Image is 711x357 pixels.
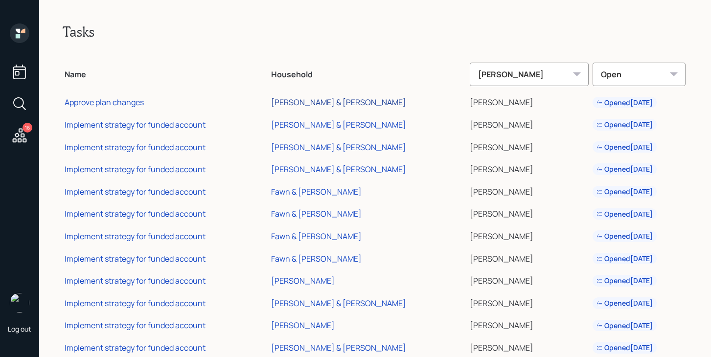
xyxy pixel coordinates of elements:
td: [PERSON_NAME] [468,156,591,179]
div: Implement strategy for funded account [65,119,206,130]
div: [PERSON_NAME] [271,320,335,331]
div: Opened [DATE] [596,120,653,130]
div: Open [593,63,686,86]
div: Fawn & [PERSON_NAME] [271,208,362,219]
div: Implement strategy for funded account [65,142,206,153]
td: [PERSON_NAME] [468,201,591,224]
th: Household [269,56,467,90]
div: Opened [DATE] [596,276,653,286]
div: Opened [DATE] [596,343,653,353]
div: Implement strategy for funded account [65,253,206,264]
div: Implement strategy for funded account [65,320,206,331]
div: [PERSON_NAME] [271,275,335,286]
div: Implement strategy for funded account [65,231,206,242]
div: Implement strategy for funded account [65,186,206,197]
div: Opened [DATE] [596,209,653,219]
td: [PERSON_NAME] [468,134,591,157]
div: Implement strategy for funded account [65,342,206,353]
h2: Tasks [63,23,688,40]
div: Opened [DATE] [596,321,653,331]
td: [PERSON_NAME] [468,290,591,313]
div: [PERSON_NAME] & [PERSON_NAME] [271,342,406,353]
div: Implement strategy for funded account [65,275,206,286]
div: Opened [DATE] [596,98,653,108]
div: [PERSON_NAME] & [PERSON_NAME] [271,164,406,175]
th: Name [63,56,269,90]
td: [PERSON_NAME] [468,112,591,134]
div: Fawn & [PERSON_NAME] [271,253,362,264]
div: Log out [8,324,31,334]
div: Fawn & [PERSON_NAME] [271,186,362,197]
div: Opened [DATE] [596,142,653,152]
td: [PERSON_NAME] [468,313,591,335]
div: [PERSON_NAME] & [PERSON_NAME] [271,97,406,108]
div: [PERSON_NAME] [470,63,589,86]
td: [PERSON_NAME] [468,246,591,268]
div: Implement strategy for funded account [65,298,206,309]
div: Opened [DATE] [596,231,653,241]
div: [PERSON_NAME] & [PERSON_NAME] [271,298,406,309]
div: [PERSON_NAME] & [PERSON_NAME] [271,119,406,130]
div: Opened [DATE] [596,254,653,264]
td: [PERSON_NAME] [468,179,591,201]
img: michael-russo-headshot.png [10,293,29,312]
div: Approve plan changes [65,97,144,108]
td: [PERSON_NAME] [468,90,591,112]
div: Fawn & [PERSON_NAME] [271,231,362,242]
div: Opened [DATE] [596,164,653,174]
td: [PERSON_NAME] [468,268,591,290]
div: [PERSON_NAME] & [PERSON_NAME] [271,142,406,153]
div: Opened [DATE] [596,187,653,197]
div: Opened [DATE] [596,298,653,308]
div: Implement strategy for funded account [65,208,206,219]
div: 16 [23,123,32,133]
div: Implement strategy for funded account [65,164,206,175]
td: [PERSON_NAME] [468,223,591,246]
